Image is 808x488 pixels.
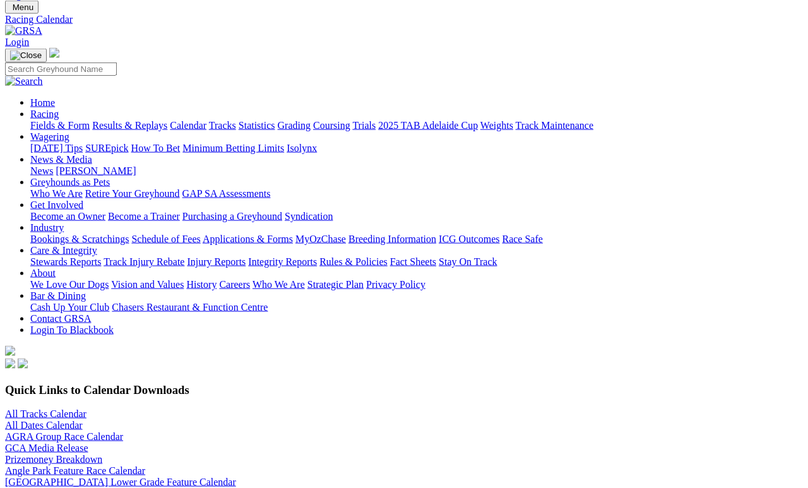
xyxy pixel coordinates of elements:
[307,279,364,290] a: Strategic Plan
[30,302,109,312] a: Cash Up Your Club
[85,188,180,199] a: Retire Your Greyhound
[30,222,64,233] a: Industry
[5,1,39,14] button: Toggle navigation
[18,359,28,369] img: twitter.svg
[30,97,55,108] a: Home
[30,143,803,154] div: Wagering
[104,256,184,267] a: Track Injury Rebate
[30,279,803,290] div: About
[30,154,92,165] a: News & Media
[5,477,236,487] a: [GEOGRAPHIC_DATA] Lower Grade Feature Calendar
[30,188,803,199] div: Greyhounds as Pets
[111,279,184,290] a: Vision and Values
[5,62,117,76] input: Search
[378,120,478,131] a: 2025 TAB Adelaide Cup
[239,120,275,131] a: Statistics
[182,211,282,222] a: Purchasing a Greyhound
[186,279,217,290] a: History
[30,131,69,142] a: Wagering
[30,268,56,278] a: About
[30,165,53,176] a: News
[5,25,42,37] img: GRSA
[30,234,803,245] div: Industry
[30,279,109,290] a: We Love Our Dogs
[30,256,101,267] a: Stewards Reports
[30,313,91,324] a: Contact GRSA
[30,120,90,131] a: Fields & Form
[252,279,305,290] a: Who We Are
[170,120,206,131] a: Calendar
[248,256,317,267] a: Integrity Reports
[108,211,180,222] a: Become a Trainer
[187,256,246,267] a: Injury Reports
[5,465,145,476] a: Angle Park Feature Race Calendar
[5,37,29,47] a: Login
[439,234,499,244] a: ICG Outcomes
[49,48,59,58] img: logo-grsa-white.png
[30,109,59,119] a: Racing
[30,188,83,199] a: Who We Are
[56,165,136,176] a: [PERSON_NAME]
[30,143,83,153] a: [DATE] Tips
[131,234,200,244] a: Schedule of Fees
[502,234,542,244] a: Race Safe
[30,324,114,335] a: Login To Blackbook
[5,14,803,25] a: Racing Calendar
[30,177,110,187] a: Greyhounds as Pets
[30,211,105,222] a: Become an Owner
[10,51,42,61] img: Close
[30,165,803,177] div: News & Media
[287,143,317,153] a: Isolynx
[131,143,181,153] a: How To Bet
[30,256,803,268] div: Care & Integrity
[30,245,97,256] a: Care & Integrity
[278,120,311,131] a: Grading
[366,279,425,290] a: Privacy Policy
[352,120,376,131] a: Trials
[516,120,593,131] a: Track Maintenance
[112,302,268,312] a: Chasers Restaurant & Function Centre
[295,234,346,244] a: MyOzChase
[30,120,803,131] div: Racing
[319,256,388,267] a: Rules & Policies
[480,120,513,131] a: Weights
[439,256,497,267] a: Stay On Track
[5,408,86,419] a: All Tracks Calendar
[5,49,47,62] button: Toggle navigation
[92,120,167,131] a: Results & Replays
[219,279,250,290] a: Careers
[209,120,236,131] a: Tracks
[5,431,123,442] a: AGRA Group Race Calendar
[182,143,284,153] a: Minimum Betting Limits
[85,143,128,153] a: SUREpick
[390,256,436,267] a: Fact Sheets
[285,211,333,222] a: Syndication
[30,211,803,222] div: Get Involved
[5,443,88,453] a: GCA Media Release
[5,383,803,397] h3: Quick Links to Calendar Downloads
[5,346,15,356] img: logo-grsa-white.png
[5,359,15,369] img: facebook.svg
[30,199,83,210] a: Get Involved
[5,76,43,87] img: Search
[348,234,436,244] a: Breeding Information
[5,420,83,431] a: All Dates Calendar
[5,454,102,465] a: Prizemoney Breakdown
[203,234,293,244] a: Applications & Forms
[313,120,350,131] a: Coursing
[182,188,271,199] a: GAP SA Assessments
[30,302,803,313] div: Bar & Dining
[13,3,33,12] span: Menu
[30,234,129,244] a: Bookings & Scratchings
[30,290,86,301] a: Bar & Dining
